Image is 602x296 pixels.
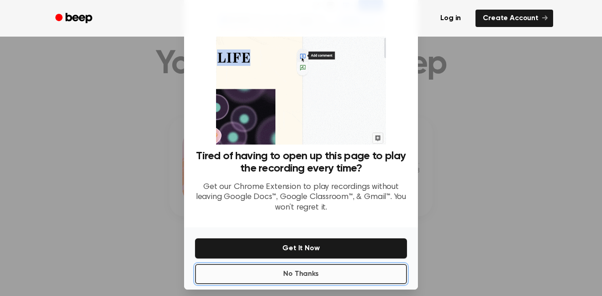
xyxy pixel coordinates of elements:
[475,10,553,27] a: Create Account
[195,264,407,284] button: No Thanks
[195,238,407,258] button: Get It Now
[431,8,470,29] a: Log in
[195,150,407,175] h3: Tired of having to open up this page to play the recording every time?
[49,10,100,27] a: Beep
[195,182,407,213] p: Get our Chrome Extension to play recordings without leaving Google Docs™, Google Classroom™, & Gm...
